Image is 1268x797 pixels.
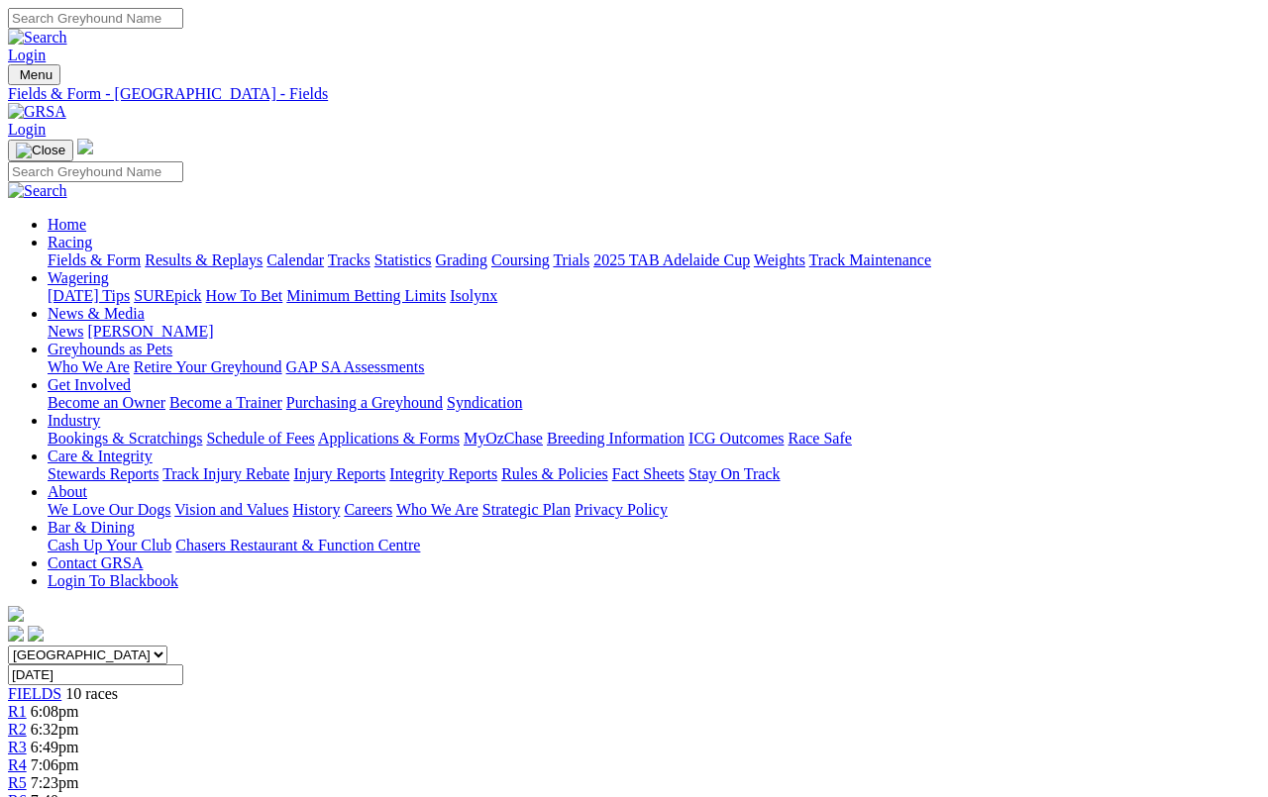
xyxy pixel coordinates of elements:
[31,703,79,720] span: 6:08pm
[48,269,109,286] a: Wagering
[8,8,183,29] input: Search
[48,572,178,589] a: Login To Blackbook
[8,739,27,755] a: R3
[575,501,668,518] a: Privacy Policy
[31,774,79,791] span: 7:23pm
[48,358,130,375] a: Who We Are
[450,287,497,304] a: Isolynx
[48,412,100,429] a: Industry
[48,251,1260,269] div: Racing
[77,139,93,154] img: logo-grsa-white.png
[48,430,202,447] a: Bookings & Scratchings
[48,394,165,411] a: Become an Owner
[175,537,420,553] a: Chasers Restaurant & Function Centre
[8,161,183,182] input: Search
[501,465,608,482] a: Rules & Policies
[48,305,145,322] a: News & Media
[547,430,685,447] a: Breeding Information
[48,465,158,482] a: Stewards Reports
[266,251,324,268] a: Calendar
[447,394,522,411] a: Syndication
[688,465,780,482] a: Stay On Track
[206,287,283,304] a: How To Bet
[134,358,282,375] a: Retire Your Greyhound
[8,756,27,773] a: R4
[48,323,83,340] a: News
[612,465,685,482] a: Fact Sheets
[389,465,497,482] a: Integrity Reports
[31,756,79,773] span: 7:06pm
[8,626,24,642] img: facebook.svg
[65,685,118,702] span: 10 races
[8,121,46,138] a: Login
[8,774,27,791] a: R5
[292,501,340,518] a: History
[374,251,432,268] a: Statistics
[464,430,543,447] a: MyOzChase
[48,483,87,500] a: About
[48,537,1260,554] div: Bar & Dining
[48,287,130,304] a: [DATE] Tips
[286,358,425,375] a: GAP SA Assessments
[48,287,1260,305] div: Wagering
[20,67,53,82] span: Menu
[48,537,171,553] a: Cash Up Your Club
[87,323,213,340] a: [PERSON_NAME]
[491,251,550,268] a: Coursing
[169,394,282,411] a: Become a Trainer
[809,251,931,268] a: Track Maintenance
[31,721,79,738] span: 6:32pm
[174,501,288,518] a: Vision and Values
[48,430,1260,448] div: Industry
[688,430,784,447] a: ICG Outcomes
[48,554,143,571] a: Contact GRSA
[48,234,92,250] a: Racing
[8,140,73,161] button: Toggle navigation
[48,465,1260,483] div: Care & Integrity
[553,251,589,268] a: Trials
[48,216,86,233] a: Home
[162,465,289,482] a: Track Injury Rebate
[48,501,1260,519] div: About
[48,358,1260,376] div: Greyhounds as Pets
[293,465,385,482] a: Injury Reports
[16,143,65,158] img: Close
[8,64,60,85] button: Toggle navigation
[8,606,24,622] img: logo-grsa-white.png
[48,394,1260,412] div: Get Involved
[318,430,460,447] a: Applications & Forms
[48,341,172,357] a: Greyhounds as Pets
[788,430,851,447] a: Race Safe
[145,251,263,268] a: Results & Replays
[8,103,66,121] img: GRSA
[482,501,571,518] a: Strategic Plan
[436,251,487,268] a: Grading
[286,287,446,304] a: Minimum Betting Limits
[48,519,135,536] a: Bar & Dining
[286,394,443,411] a: Purchasing a Greyhound
[28,626,44,642] img: twitter.svg
[8,703,27,720] a: R1
[8,664,183,685] input: Select date
[8,721,27,738] a: R2
[344,501,392,518] a: Careers
[48,376,131,393] a: Get Involved
[48,448,153,464] a: Care & Integrity
[8,685,61,702] a: FIELDS
[48,501,170,518] a: We Love Our Dogs
[8,182,67,200] img: Search
[8,29,67,47] img: Search
[48,251,141,268] a: Fields & Form
[8,85,1260,103] a: Fields & Form - [GEOGRAPHIC_DATA] - Fields
[31,739,79,755] span: 6:49pm
[754,251,805,268] a: Weights
[396,501,478,518] a: Who We Are
[8,47,46,63] a: Login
